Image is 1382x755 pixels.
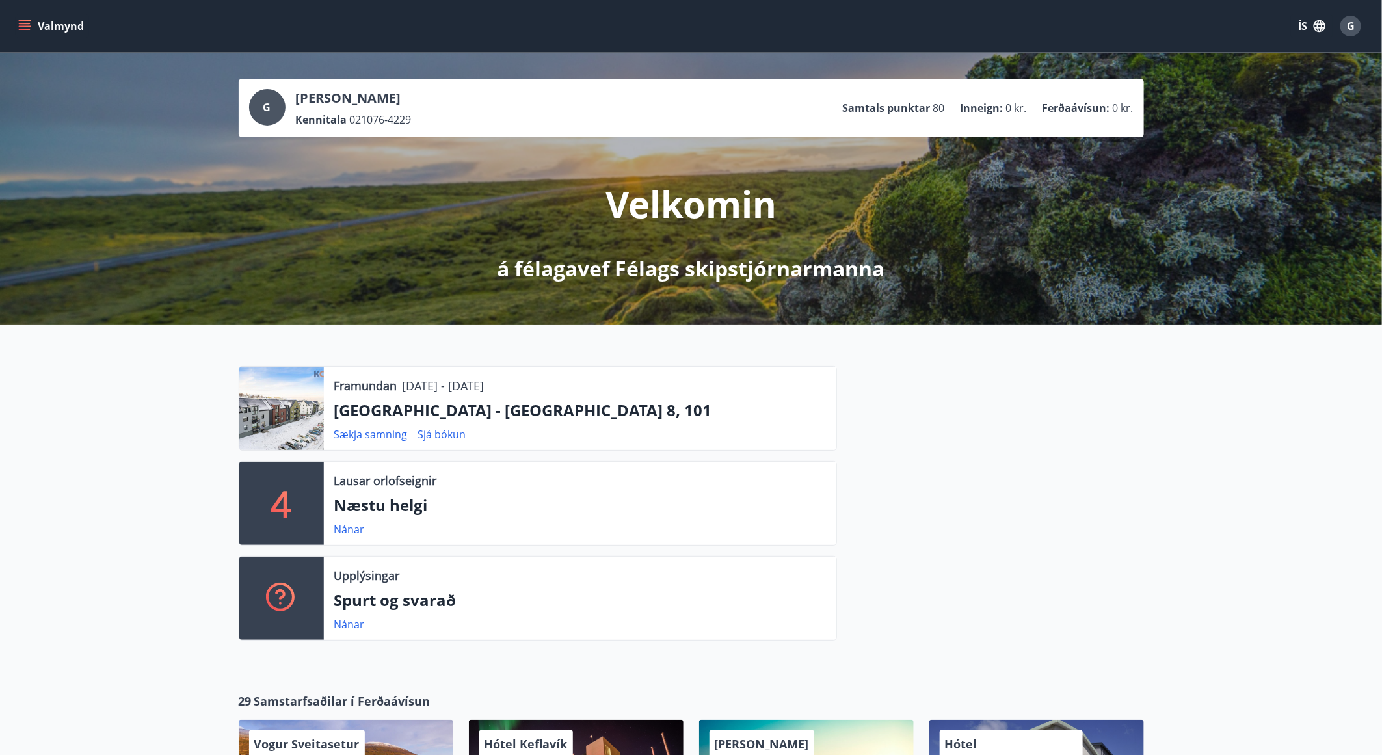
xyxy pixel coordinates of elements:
[843,101,931,115] p: Samtals punktar
[263,100,271,114] span: G
[239,693,252,709] span: 29
[933,101,945,115] span: 80
[485,736,568,752] span: Hótel Keflavík
[296,113,347,127] p: Kennitala
[498,254,885,283] p: á félagavef Félags skipstjórnarmanna
[1347,19,1355,33] span: G
[296,89,412,107] p: [PERSON_NAME]
[334,617,365,631] a: Nánar
[715,736,809,752] span: [PERSON_NAME]
[334,589,826,611] p: Spurt og svarað
[334,399,826,421] p: [GEOGRAPHIC_DATA] - [GEOGRAPHIC_DATA] 8, 101
[254,693,431,709] span: Samstarfsaðilar í Ferðaávísun
[350,113,412,127] span: 021076-4229
[1291,14,1333,38] button: ÍS
[1335,10,1366,42] button: G
[605,179,777,228] p: Velkomin
[16,14,89,38] button: menu
[334,427,408,442] a: Sækja samning
[334,494,826,516] p: Næstu helgi
[1043,101,1110,115] p: Ferðaávísun :
[334,377,397,394] p: Framundan
[1006,101,1027,115] span: 0 kr.
[961,101,1003,115] p: Inneign :
[334,522,365,536] a: Nánar
[418,427,466,442] a: Sjá bókun
[334,567,400,584] p: Upplýsingar
[334,472,437,489] p: Lausar orlofseignir
[271,479,292,528] p: 4
[1113,101,1134,115] span: 0 kr.
[254,736,360,752] span: Vogur Sveitasetur
[403,377,485,394] p: [DATE] - [DATE]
